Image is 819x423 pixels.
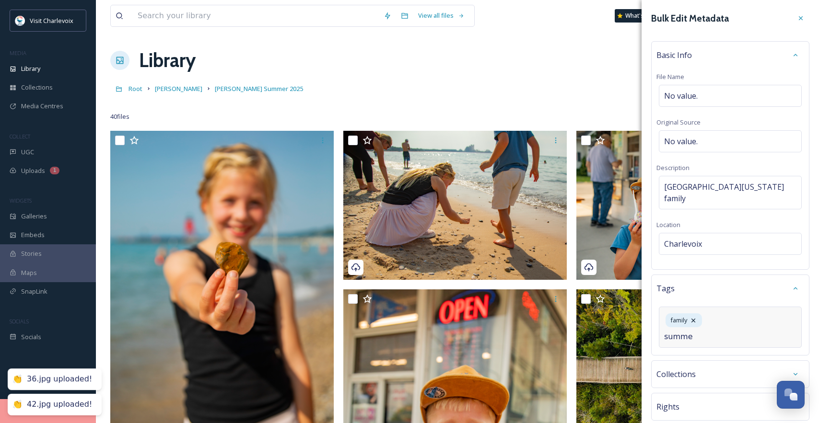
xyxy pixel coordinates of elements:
span: Visit Charlevoix [30,16,73,25]
span: family [670,316,687,325]
span: Location [656,220,680,229]
a: Root [129,83,142,94]
a: [PERSON_NAME] Summer 2025 [215,83,303,94]
span: Root [129,84,142,93]
span: MEDIA [10,49,26,57]
a: Library [139,46,196,75]
a: [PERSON_NAME] [155,83,202,94]
span: 40 file s [110,112,129,121]
span: Charlevoix [664,238,702,250]
span: UGC [21,148,34,157]
input: Search your library [133,5,379,26]
span: Media Centres [21,102,63,111]
span: Stories [21,249,42,258]
span: COLLECT [10,133,30,140]
span: Galleries [21,212,47,221]
span: Embeds [21,230,45,240]
span: Uploads [21,166,45,175]
span: No value. [664,90,698,102]
span: Tags [656,283,675,294]
div: 42.jpg uploaded! [27,400,92,410]
span: File Name [656,72,684,81]
span: Description [656,163,690,172]
span: [PERSON_NAME] Summer 2025 [215,84,303,93]
img: Visit-Charlevoix_Logo.jpg [15,16,25,25]
img: 56.jpg [576,131,800,280]
span: SOCIALS [10,318,29,325]
span: [PERSON_NAME] [155,84,202,93]
span: Socials [21,332,41,342]
img: 36.jpg [343,131,567,280]
div: 👏 [12,400,22,410]
span: Original Source [656,118,701,126]
h3: Bulk Edit Metadata [651,11,729,25]
span: [GEOGRAPHIC_DATA][US_STATE] family [664,181,796,204]
span: Basic Info [656,49,692,61]
div: 36.jpg uploaded! [27,374,92,384]
span: No value. [664,136,698,147]
span: Collections [656,368,696,380]
div: 👏 [12,374,22,384]
span: WIDGETS [10,197,32,204]
a: What's New [615,9,663,23]
span: SnapLink [21,287,47,296]
input: Type your tags here [664,331,760,343]
span: Rights [656,401,679,412]
span: Collections [21,83,53,92]
span: Maps [21,268,37,277]
div: 1 [50,167,59,174]
span: Library [21,64,40,73]
a: View all files [413,6,469,25]
button: Open Chat [777,381,805,409]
